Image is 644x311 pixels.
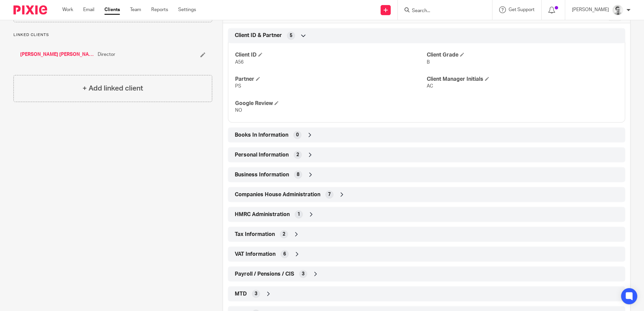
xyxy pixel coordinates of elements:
[290,32,292,39] span: 5
[235,231,275,238] span: Tax Information
[283,251,286,257] span: 6
[130,6,141,13] a: Team
[427,84,433,89] span: AC
[572,6,609,13] p: [PERSON_NAME]
[509,7,535,12] span: Get Support
[235,290,247,298] span: MTD
[296,151,299,158] span: 2
[427,60,430,65] span: B
[178,6,196,13] a: Settings
[235,251,276,258] span: VAT Information
[255,290,257,297] span: 3
[612,5,623,15] img: Andy_2025.jpg
[151,6,168,13] a: Reports
[83,83,143,94] h4: + Add linked client
[283,231,285,238] span: 2
[235,76,426,83] h4: Partner
[235,211,290,218] span: HMRC Administration
[296,132,299,138] span: 0
[297,171,299,178] span: 8
[13,5,47,14] img: Pixie
[235,271,294,278] span: Payroll / Pensions / CIS
[302,271,304,277] span: 3
[235,84,241,89] span: PS
[235,51,426,59] h4: Client ID
[98,51,115,58] span: Director
[235,60,244,65] span: A56
[104,6,120,13] a: Clients
[235,191,320,198] span: Companies House Administration
[13,32,212,38] p: Linked clients
[235,108,242,113] span: NO
[20,51,94,58] a: [PERSON_NAME] [PERSON_NAME]
[235,132,288,139] span: Books In Information
[83,6,94,13] a: Email
[235,32,282,39] span: Client ID & Partner
[235,171,289,178] span: Business Information
[235,151,289,159] span: Personal Information
[235,100,426,107] h4: Google Review
[411,8,472,14] input: Search
[427,76,618,83] h4: Client Manager Initials
[427,51,618,59] h4: Client Grade
[328,191,331,198] span: 7
[297,211,300,218] span: 1
[62,6,73,13] a: Work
